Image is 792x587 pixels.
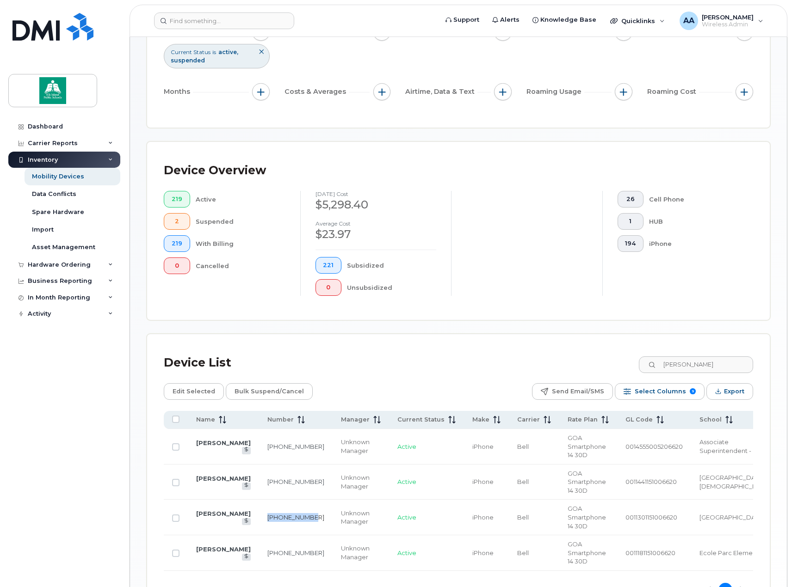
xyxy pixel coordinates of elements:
[699,474,771,490] span: [GEOGRAPHIC_DATA][DEMOGRAPHIC_DATA]
[649,235,738,252] div: iPhone
[568,434,606,459] span: GOA Smartphone 14 30D
[615,383,705,400] button: Select Columns 9
[341,473,381,490] div: Unknown Manager
[242,447,251,454] a: View Last Bill
[649,213,738,230] div: HUB
[625,196,636,203] span: 26
[699,514,765,521] span: [GEOGRAPHIC_DATA]
[172,262,182,269] span: 0
[472,416,489,424] span: Make
[625,240,636,247] span: 194
[439,11,486,29] a: Support
[683,15,694,26] span: AA
[618,191,644,208] button: 26
[172,196,182,203] span: 219
[285,87,349,97] span: Costs & Averages
[647,87,699,97] span: Roaming Cost
[172,240,182,247] span: 219
[453,15,479,24] span: Support
[242,483,251,489] a: View Last Bill
[242,554,251,561] a: View Last Bill
[196,475,251,482] a: [PERSON_NAME]
[526,11,603,29] a: Knowledge Base
[472,549,494,556] span: iPhone
[472,514,494,521] span: iPhone
[164,257,190,274] button: 0
[702,21,754,28] span: Wireless Admin
[164,383,224,400] button: Edit Selected
[517,416,540,424] span: Carrier
[171,57,205,64] span: suspended
[649,191,738,208] div: Cell Phone
[517,443,529,450] span: Bell
[397,514,416,521] span: Active
[196,545,251,553] a: [PERSON_NAME]
[316,257,342,274] button: 221
[316,191,437,197] h4: [DATE] cost
[172,218,182,225] span: 2
[347,257,436,274] div: Subsidized
[316,279,342,296] button: 0
[702,13,754,21] span: [PERSON_NAME]
[397,549,416,556] span: Active
[625,514,677,521] span: 0011301151006620
[347,279,436,296] div: Unsubsidized
[552,385,604,398] span: Send Email/SMS
[212,48,216,56] span: is
[171,48,210,56] span: Current Status
[625,549,675,556] span: 0011181151006620
[164,191,190,208] button: 219
[486,11,526,29] a: Alerts
[196,213,285,230] div: Suspended
[341,509,381,526] div: Unknown Manager
[699,438,761,454] span: Associate Superintendent - HR
[532,383,613,400] button: Send Email/SMS
[267,514,324,521] a: [PHONE_NUMBER]
[568,540,606,565] span: GOA Smartphone 14 30D
[164,87,193,97] span: Months
[196,191,285,208] div: Active
[323,284,334,291] span: 0
[625,443,683,450] span: 0014555005206620
[635,385,686,398] span: Select Columns
[517,478,529,485] span: Bell
[568,505,606,529] span: GOA Smartphone 14 30D
[621,17,655,24] span: Quicklinks
[196,416,215,424] span: Name
[724,385,744,398] span: Export
[699,549,770,556] span: Ecole Parc Elementaire
[618,235,644,252] button: 194
[218,49,238,55] span: active
[604,12,671,30] div: Quicklinks
[472,443,494,450] span: iPhone
[316,197,437,213] div: $5,298.40
[397,443,416,450] span: Active
[341,416,370,424] span: Manager
[267,443,324,450] a: [PHONE_NUMBER]
[267,549,324,556] a: [PHONE_NUMBER]
[625,416,653,424] span: GL Code
[164,213,190,230] button: 2
[316,220,437,226] h4: Average cost
[517,514,529,521] span: Bell
[341,544,381,561] div: Unknown Manager
[164,159,266,183] div: Device Overview
[540,15,596,24] span: Knowledge Base
[517,549,529,556] span: Bell
[472,478,494,485] span: iPhone
[699,416,722,424] span: School
[164,235,190,252] button: 219
[618,213,644,230] button: 1
[196,257,285,274] div: Cancelled
[625,478,677,485] span: 0011441151006620
[267,416,294,424] span: Number
[673,12,770,30] div: Alyssa Alvarado
[154,12,294,29] input: Find something...
[397,478,416,485] span: Active
[690,388,696,394] span: 9
[526,87,584,97] span: Roaming Usage
[625,218,636,225] span: 1
[267,478,324,485] a: [PHONE_NUMBER]
[568,470,606,494] span: GOA Smartphone 14 30D
[196,510,251,517] a: [PERSON_NAME]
